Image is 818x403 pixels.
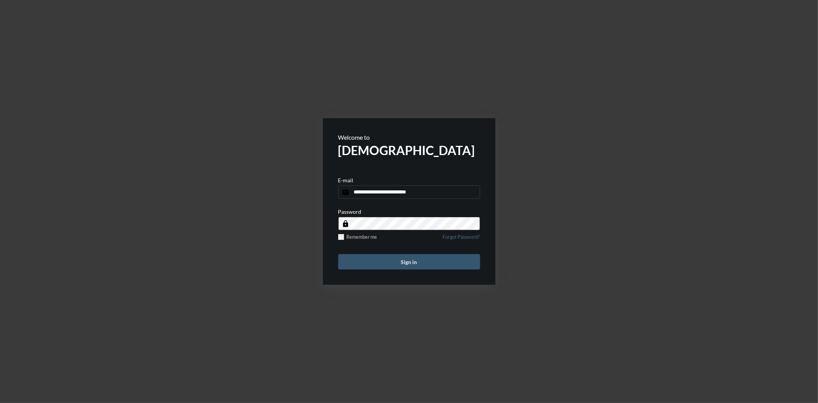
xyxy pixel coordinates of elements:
[338,208,362,215] p: Password
[443,234,480,244] a: Forgot Password?
[338,143,480,158] h2: [DEMOGRAPHIC_DATA]
[338,254,480,269] button: Sign in
[338,177,354,183] p: E-mail
[338,234,377,240] label: Remember me
[338,134,480,141] p: Welcome to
